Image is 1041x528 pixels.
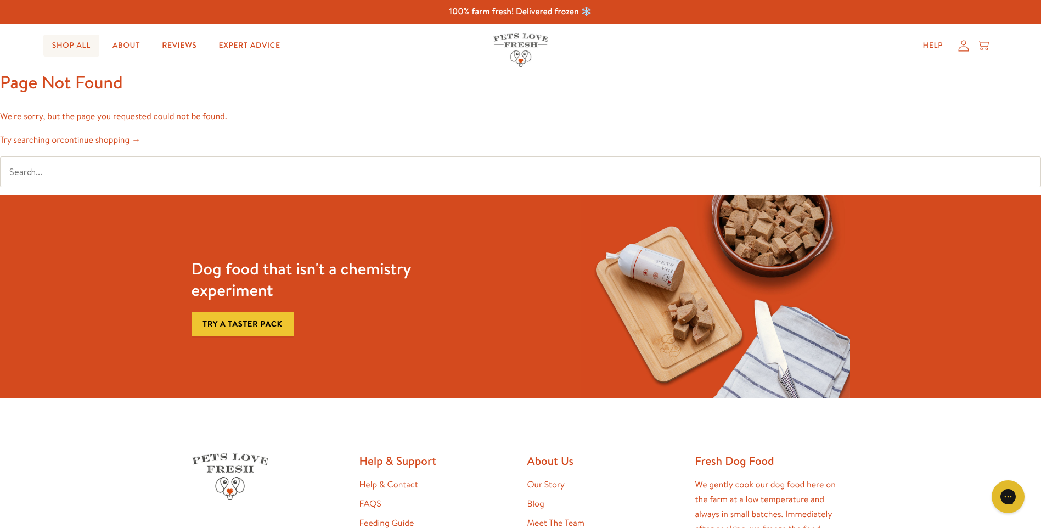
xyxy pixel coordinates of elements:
h2: Help & Support [359,453,514,468]
a: Reviews [153,35,205,57]
a: Help & Contact [359,479,418,491]
h2: Fresh Dog Food [695,453,850,468]
a: FAQS [359,498,381,510]
a: Blog [527,498,544,510]
h2: About Us [527,453,682,468]
img: Pets Love Fresh [493,33,548,67]
img: Fussy [581,195,850,398]
a: Help [914,35,952,57]
a: Try a taster pack [192,312,294,336]
h3: Dog food that isn't a chemistry experiment [192,258,461,301]
a: Expert Advice [210,35,289,57]
iframe: Gorgias live chat messenger [986,476,1030,517]
a: Our Story [527,479,565,491]
a: About [104,35,149,57]
a: Shop All [43,35,99,57]
img: Pets Love Fresh [192,453,268,500]
a: continue shopping → [60,134,140,146]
